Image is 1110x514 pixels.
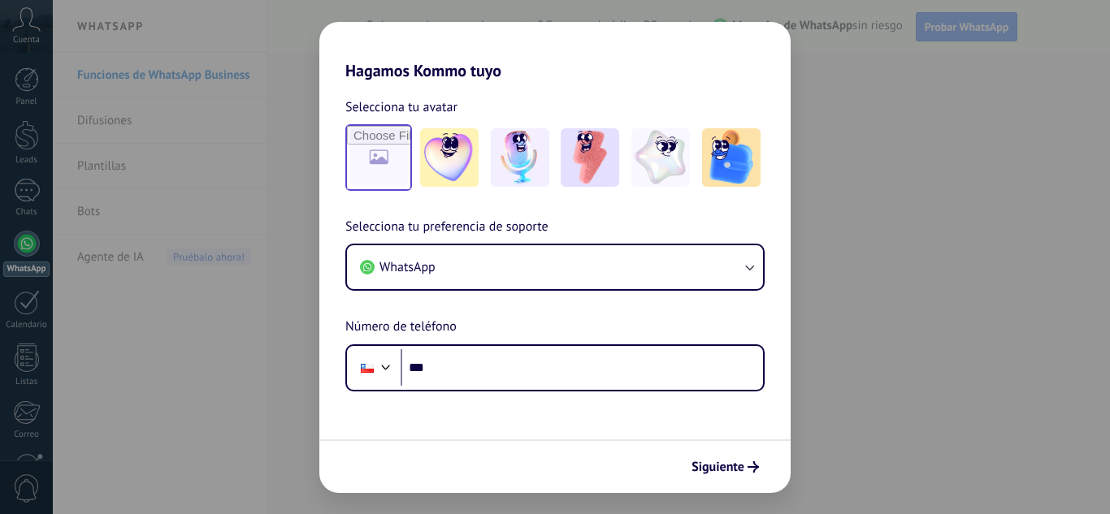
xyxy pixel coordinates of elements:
div: Chile: + 56 [352,351,383,385]
img: -1.jpeg [420,128,479,187]
span: Número de teléfono [345,317,457,338]
img: -2.jpeg [491,128,549,187]
span: Selecciona tu avatar [345,97,457,118]
span: Selecciona tu preferencia de soporte [345,217,548,238]
img: -3.jpeg [561,128,619,187]
button: WhatsApp [347,245,763,289]
span: Siguiente [692,461,744,473]
img: -4.jpeg [631,128,690,187]
img: -5.jpeg [702,128,761,187]
button: Siguiente [684,453,766,481]
span: WhatsApp [379,259,436,275]
h2: Hagamos Kommo tuyo [319,22,791,80]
